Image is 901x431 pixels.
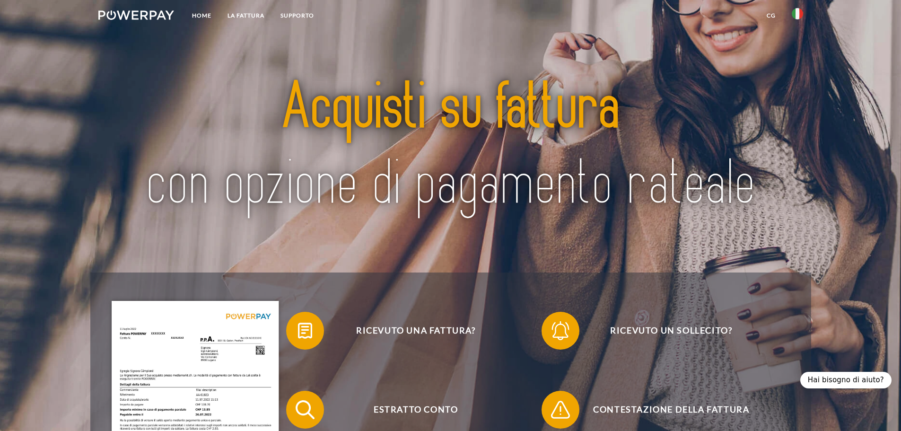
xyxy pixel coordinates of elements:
a: CG [759,7,784,24]
img: title-powerpay_it.svg [133,43,768,250]
button: Contestazione della fattura [542,391,787,429]
img: logo-powerpay-white.svg [98,10,175,20]
span: Contestazione della fattura [555,391,787,429]
img: qb_bill.svg [293,319,317,343]
div: Hai bisogno di aiuto? [800,372,892,388]
span: Ricevuto un sollecito? [555,312,787,350]
img: qb_bell.svg [549,319,572,343]
a: Home [184,7,219,24]
img: qb_search.svg [293,398,317,422]
button: Ricevuto un sollecito? [542,312,787,350]
iframe: Pulsante per aprire la finestra di messaggistica [863,393,893,423]
a: LA FATTURA [219,7,272,24]
button: Estratto conto [286,391,532,429]
span: Estratto conto [300,391,532,429]
img: qb_warning.svg [549,398,572,422]
span: Ricevuto una fattura? [300,312,532,350]
a: Supporto [272,7,322,24]
img: it [792,8,803,19]
button: Ricevuto una fattura? [286,312,532,350]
